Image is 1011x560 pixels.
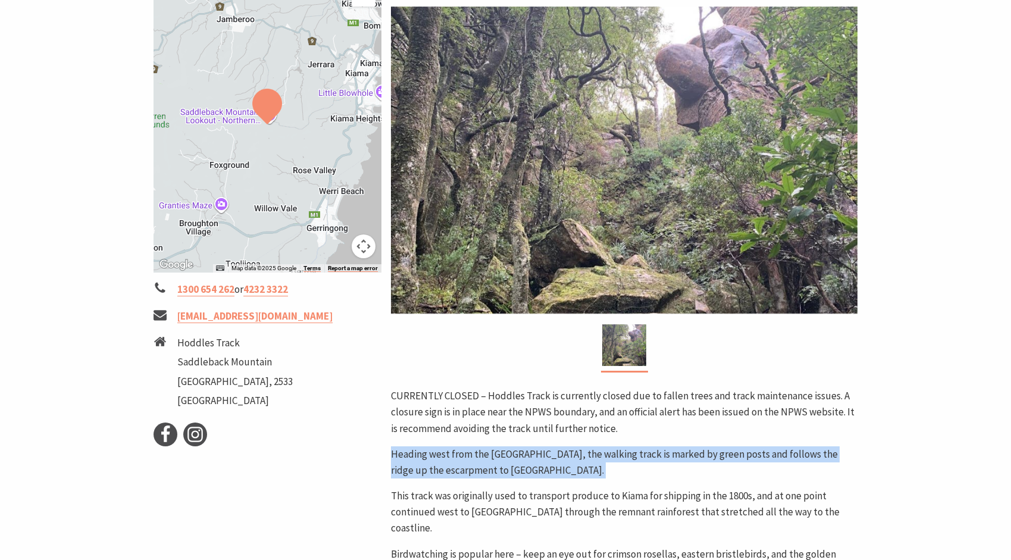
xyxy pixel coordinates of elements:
li: Saddleback Mountain [177,354,293,370]
li: [GEOGRAPHIC_DATA] [177,393,293,409]
a: 4232 3322 [243,283,288,296]
li: Hoddles Track [177,335,293,351]
button: Keyboard shortcuts [216,264,224,273]
span: Map data ©2025 Google [231,265,296,271]
a: Terms (opens in new tab) [303,265,321,272]
li: or [154,281,382,298]
p: This track was originally used to transport produce to Kiama for shipping in the 1800s, and at on... [391,488,857,537]
button: Map camera controls [352,234,375,258]
img: Hoddles Track Kiama [602,324,646,366]
a: 1300 654 262 [177,283,234,296]
img: Hoddles Track Kiama [391,7,857,314]
a: Open this area in Google Maps (opens a new window) [156,257,196,273]
img: Google [156,257,196,273]
a: [EMAIL_ADDRESS][DOMAIN_NAME] [177,309,333,323]
a: Report a map error [328,265,378,272]
p: Heading west from the [GEOGRAPHIC_DATA], the walking track is marked by green posts and follows t... [391,446,857,478]
p: CURRENTLY CLOSED – Hoddles Track is currently closed due to fallen trees and track maintenance is... [391,388,857,437]
li: [GEOGRAPHIC_DATA], 2533 [177,374,293,390]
